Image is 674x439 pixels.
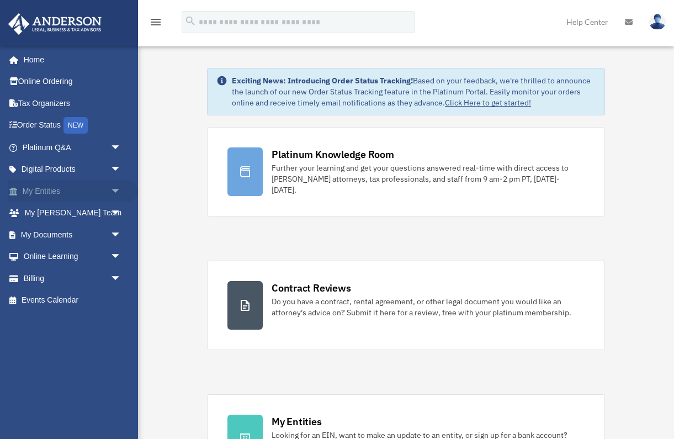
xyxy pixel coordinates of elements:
div: Further your learning and get your questions answered real-time with direct access to [PERSON_NAM... [272,162,585,195]
a: Platinum Q&Aarrow_drop_down [8,136,138,158]
a: My [PERSON_NAME] Teamarrow_drop_down [8,202,138,224]
a: My Entitiesarrow_drop_down [8,180,138,202]
a: Billingarrow_drop_down [8,267,138,289]
strong: Exciting News: Introducing Order Status Tracking! [232,76,413,86]
a: Contract Reviews Do you have a contract, rental agreement, or other legal document you would like... [207,261,605,350]
div: Do you have a contract, rental agreement, or other legal document you would like an attorney's ad... [272,296,585,318]
a: Online Ordering [8,71,138,93]
div: Contract Reviews [272,281,351,295]
div: Platinum Knowledge Room [272,147,394,161]
a: Online Learningarrow_drop_down [8,246,138,268]
a: My Documentsarrow_drop_down [8,224,138,246]
a: Home [8,49,132,71]
span: arrow_drop_down [110,267,132,290]
span: arrow_drop_down [110,202,132,225]
span: arrow_drop_down [110,224,132,246]
a: Digital Productsarrow_drop_down [8,158,138,181]
span: arrow_drop_down [110,158,132,181]
a: Order StatusNEW [8,114,138,137]
img: User Pic [649,14,666,30]
a: Click Here to get started! [445,98,531,108]
a: menu [149,19,162,29]
span: arrow_drop_down [110,136,132,159]
i: search [184,15,197,27]
img: Anderson Advisors Platinum Portal [5,13,105,35]
a: Events Calendar [8,289,138,311]
i: menu [149,15,162,29]
div: Based on your feedback, we're thrilled to announce the launch of our new Order Status Tracking fe... [232,75,596,108]
span: arrow_drop_down [110,246,132,268]
div: NEW [63,117,88,134]
a: Tax Organizers [8,92,138,114]
a: Platinum Knowledge Room Further your learning and get your questions answered real-time with dire... [207,127,605,216]
span: arrow_drop_down [110,180,132,203]
div: My Entities [272,415,321,429]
